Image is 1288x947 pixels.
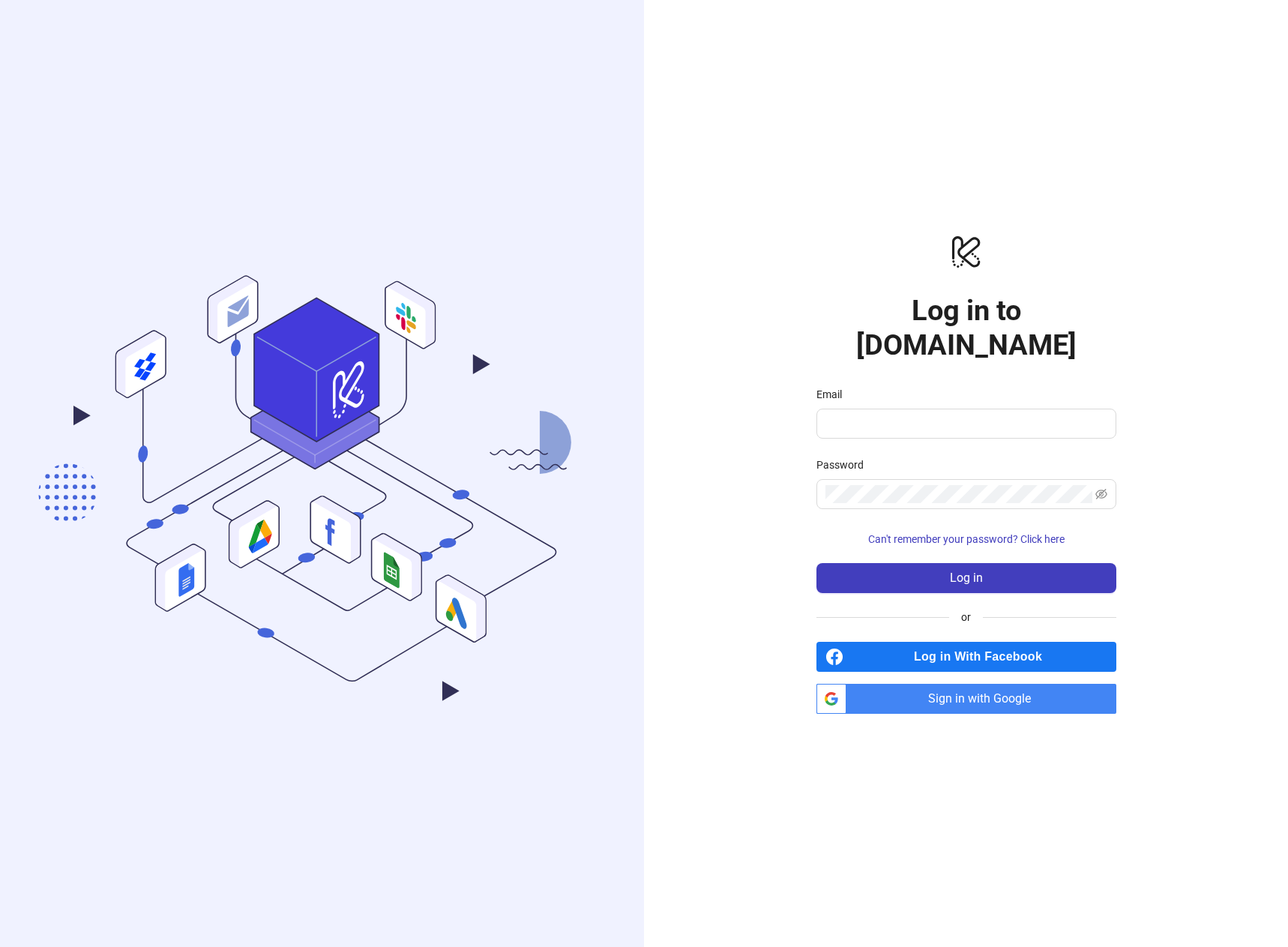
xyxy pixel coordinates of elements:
[816,563,1116,593] button: Log in
[949,609,983,625] span: or
[950,571,983,585] span: Log in
[816,642,1116,672] a: Log in With Facebook
[816,533,1116,545] a: Can't remember your password? Click here
[1095,488,1107,500] span: eye-invisible
[816,527,1116,551] button: Can't remember your password? Click here
[825,485,1092,503] input: Password
[849,642,1116,672] span: Log in With Facebook
[816,684,1116,714] a: Sign in with Google
[816,293,1116,362] h1: Log in to [DOMAIN_NAME]
[816,386,852,403] label: Email
[852,684,1116,714] span: Sign in with Google
[868,533,1065,545] span: Can't remember your password? Click here
[825,415,1104,433] input: Email
[816,457,873,473] label: Password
